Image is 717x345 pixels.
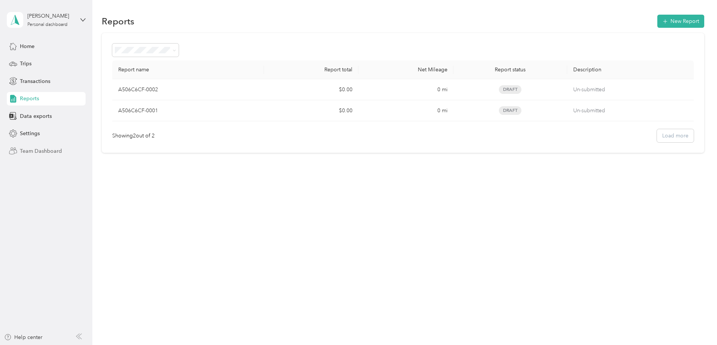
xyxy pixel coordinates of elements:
[118,86,158,94] p: A506C6CF-0002
[499,85,521,94] span: Draft
[20,112,52,120] span: Data exports
[20,60,32,68] span: Trips
[112,132,155,140] div: Showing 2 out of 2
[358,79,453,100] td: 0 mi
[264,79,358,100] td: $0.00
[573,86,688,94] p: Un-submitted
[20,147,62,155] span: Team Dashboard
[27,23,68,27] div: Personal dashboard
[20,95,39,102] span: Reports
[20,77,50,85] span: Transactions
[264,100,358,121] td: $0.00
[102,17,134,25] h1: Reports
[675,303,717,345] iframe: Everlance-gr Chat Button Frame
[358,100,453,121] td: 0 mi
[459,66,561,73] div: Report status
[358,60,453,79] th: Net Mileage
[567,60,694,79] th: Description
[20,130,40,137] span: Settings
[264,60,358,79] th: Report total
[573,107,688,115] p: Un-submitted
[27,12,74,20] div: [PERSON_NAME]
[118,107,158,115] p: A506C6CF-0001
[4,333,42,341] button: Help center
[112,60,264,79] th: Report name
[657,15,704,28] button: New Report
[20,42,35,50] span: Home
[499,106,521,115] span: Draft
